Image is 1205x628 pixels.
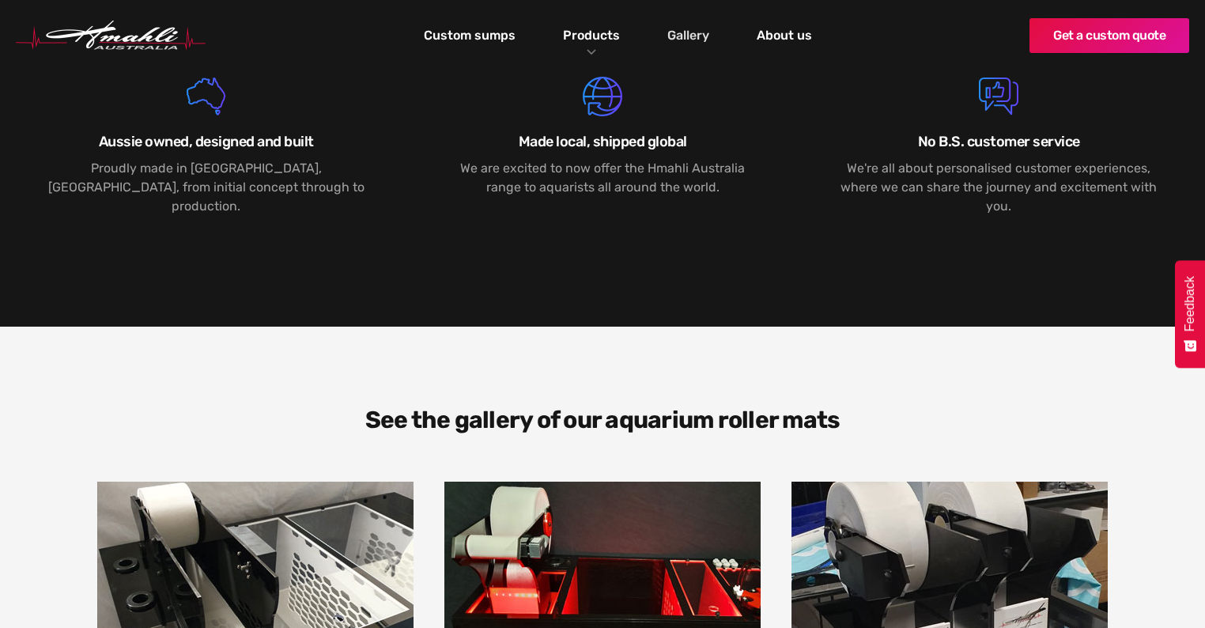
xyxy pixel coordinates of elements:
img: Hmahli Australia Logo [16,21,206,51]
img: Australia [187,77,226,116]
h3: See the gallery of our aquarium roller mats [298,406,907,434]
h5: Aussie owned, designed and built [47,132,365,151]
a: Get a custom quote [1029,18,1189,53]
span: Feedback [1183,276,1197,331]
p: We are excited to now offer the Hmahli Australia range to aquarists all around the world. [444,159,761,197]
p: Proudly made in [GEOGRAPHIC_DATA], [GEOGRAPHIC_DATA], from initial concept through to production. [47,159,365,216]
h5: No B.S. customer service [840,132,1158,151]
h5: Made local, shipped global [444,132,761,151]
p: We're all about personalised customer experiences, where we can share the journey and excitement ... [840,159,1158,216]
a: About us [753,22,816,49]
img: Global Shipping [583,77,622,116]
a: Products [559,24,624,47]
a: home [16,21,206,51]
button: Feedback - Show survey [1175,260,1205,368]
img: Customer Service [979,77,1018,116]
a: Custom sumps [420,22,519,49]
a: Gallery [663,22,713,49]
